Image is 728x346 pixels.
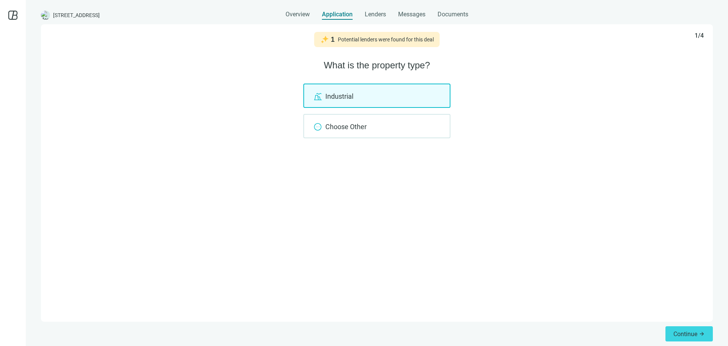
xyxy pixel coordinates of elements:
span: 1/4 [695,32,704,39]
span: 1 [331,35,334,44]
div: Choose Other [303,114,450,138]
div: Potential lenders were found for this deal [338,36,434,43]
span: Messages [398,11,425,18]
span: arrow_forward [699,331,705,337]
span: Overview [286,11,310,18]
img: deal-logo [41,11,50,20]
div: Industrial [303,84,450,108]
button: Continuearrow_forward [665,326,713,341]
span: [STREET_ADDRESS] [53,11,100,19]
span: Application [322,11,353,18]
span: Documents [438,11,468,18]
span: Lenders [365,11,386,18]
h2: What is the property type? [50,59,704,71]
span: Continue [673,330,697,338]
